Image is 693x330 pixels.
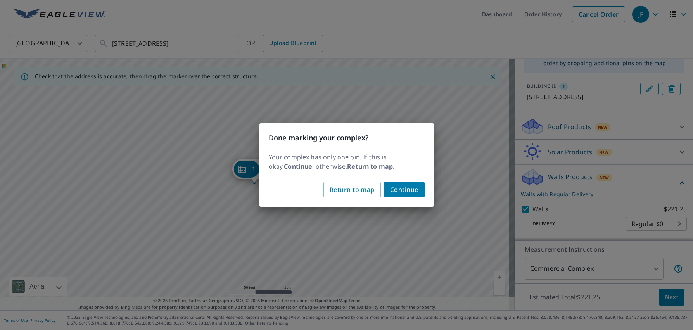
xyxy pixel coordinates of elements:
[323,182,381,197] button: Return to map
[390,184,418,195] span: Continue
[269,133,425,143] h3: Done marking your complex?
[284,162,312,171] b: Continue
[347,162,393,171] b: Return to map
[384,182,425,197] button: Continue
[269,152,425,171] p: Your complex has only one pin. If this is okay, , otherwise, .
[330,184,375,195] span: Return to map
